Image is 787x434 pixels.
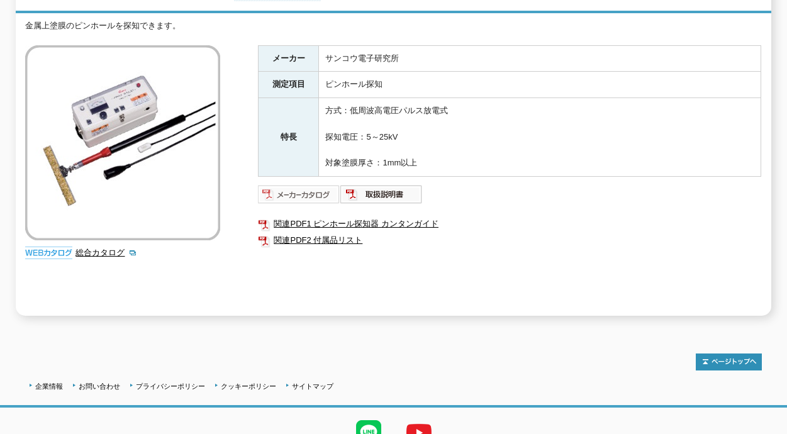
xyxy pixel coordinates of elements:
a: メーカーカタログ [258,192,340,202]
img: ピンホール探知器 TRC-250B（1mm以上） [25,45,220,240]
a: 企業情報 [35,382,63,390]
img: webカタログ [25,247,72,259]
a: 総合カタログ [75,248,137,257]
a: お問い合わせ [79,382,120,390]
a: プライバシーポリシー [136,382,205,390]
img: トップページへ [696,353,762,370]
div: 金属上塗膜のピンホールを探知できます。 [25,19,761,33]
a: 取扱説明書 [340,192,423,202]
th: 測定項目 [259,72,319,98]
td: ピンホール探知 [319,72,761,98]
img: 取扱説明書 [340,184,423,204]
a: クッキーポリシー [221,382,276,390]
th: 特長 [259,98,319,177]
td: 方式：低周波高電圧パルス放電式 探知電圧：5～25kV 対象塗膜厚さ：1mm以上 [319,98,761,177]
a: 関連PDF1 ピンホール探知器 カンタンガイド [258,216,761,232]
th: メーカー [259,45,319,72]
td: サンコウ電子研究所 [319,45,761,72]
a: サイトマップ [292,382,333,390]
img: メーカーカタログ [258,184,340,204]
a: 関連PDF2 付属品リスト [258,232,761,248]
